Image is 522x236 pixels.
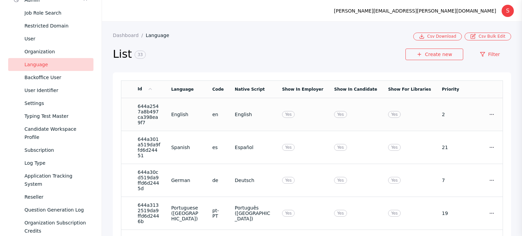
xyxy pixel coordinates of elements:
[282,210,295,217] span: Yes
[113,47,405,61] h2: List
[388,87,431,92] a: Show For Libraries
[24,146,88,154] div: Subscription
[8,84,93,97] a: User Identifier
[24,125,88,141] div: Candidate Workspace Profile
[235,112,271,117] section: English
[171,145,202,150] section: Spanish
[171,87,194,92] a: Language
[465,33,511,40] a: Csv Bulk Edit
[24,99,88,107] div: Settings
[212,87,224,92] a: Code
[212,208,224,219] section: pt-PT
[502,5,514,17] div: S
[8,190,93,203] a: Reseller
[171,178,202,183] section: German
[235,178,271,183] section: Deutsch
[24,22,88,30] div: Restricted Domain
[8,110,93,123] a: Typing Test Master
[334,144,347,151] span: Yes
[24,48,88,56] div: Organization
[212,112,224,117] section: en
[334,7,496,15] div: [PERSON_NAME][EMAIL_ADDRESS][PERSON_NAME][DOMAIN_NAME]
[8,19,93,32] a: Restricted Domain
[8,32,93,45] a: User
[282,177,295,184] span: Yes
[171,112,202,117] section: English
[442,145,459,150] section: 21
[388,177,401,184] span: Yes
[235,205,271,221] section: Português ([GEOGRAPHIC_DATA])
[171,205,202,221] section: Portuguese ([GEOGRAPHIC_DATA])
[8,97,93,110] a: Settings
[413,33,462,40] a: Csv Download
[388,144,401,151] span: Yes
[138,87,153,91] a: Id
[212,178,224,183] section: de
[282,111,295,118] span: Yes
[24,9,88,17] div: Job Role Search
[212,145,224,150] section: es
[24,206,88,214] div: Question Generation Log
[8,203,93,216] a: Question Generation Log
[442,112,459,117] section: 2
[138,104,160,125] section: 644a2547a8b497ca398ea9f7
[138,169,160,191] section: 644a30cd519da9ffd6d2445d
[334,87,377,92] a: Show In Candidate
[8,71,93,84] a: Backoffice User
[334,210,347,217] span: Yes
[113,33,146,38] a: Dashboard
[24,86,88,94] div: User Identifier
[138,202,160,224] section: 644a3132519da9ffd6d2446b
[8,157,93,169] a: Log Type
[24,172,88,188] div: Application Tracking System
[24,60,88,69] div: Language
[24,193,88,201] div: Reseller
[334,111,347,118] span: Yes
[8,6,93,19] a: Job Role Search
[24,35,88,43] div: User
[24,159,88,167] div: Log Type
[135,51,146,59] span: 33
[8,144,93,157] a: Subscription
[24,219,88,235] div: Organization Subscription Credits
[469,49,511,60] a: Filter
[442,211,459,216] section: 19
[138,137,160,158] section: 644a301a519da9ffd6d24451
[282,87,323,92] a: Show In Employer
[235,145,271,150] section: Español
[442,178,459,183] section: 7
[388,210,401,217] span: Yes
[8,123,93,144] a: Candidate Workspace Profile
[146,33,175,38] a: Language
[405,49,463,60] a: Create new
[24,112,88,120] div: Typing Test Master
[282,144,295,151] span: Yes
[8,58,93,71] a: Language
[334,177,347,184] span: Yes
[8,169,93,190] a: Application Tracking System
[442,87,459,92] a: Priority
[24,73,88,81] div: Backoffice User
[235,87,265,92] a: Native Script
[388,111,401,118] span: Yes
[8,45,93,58] a: Organization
